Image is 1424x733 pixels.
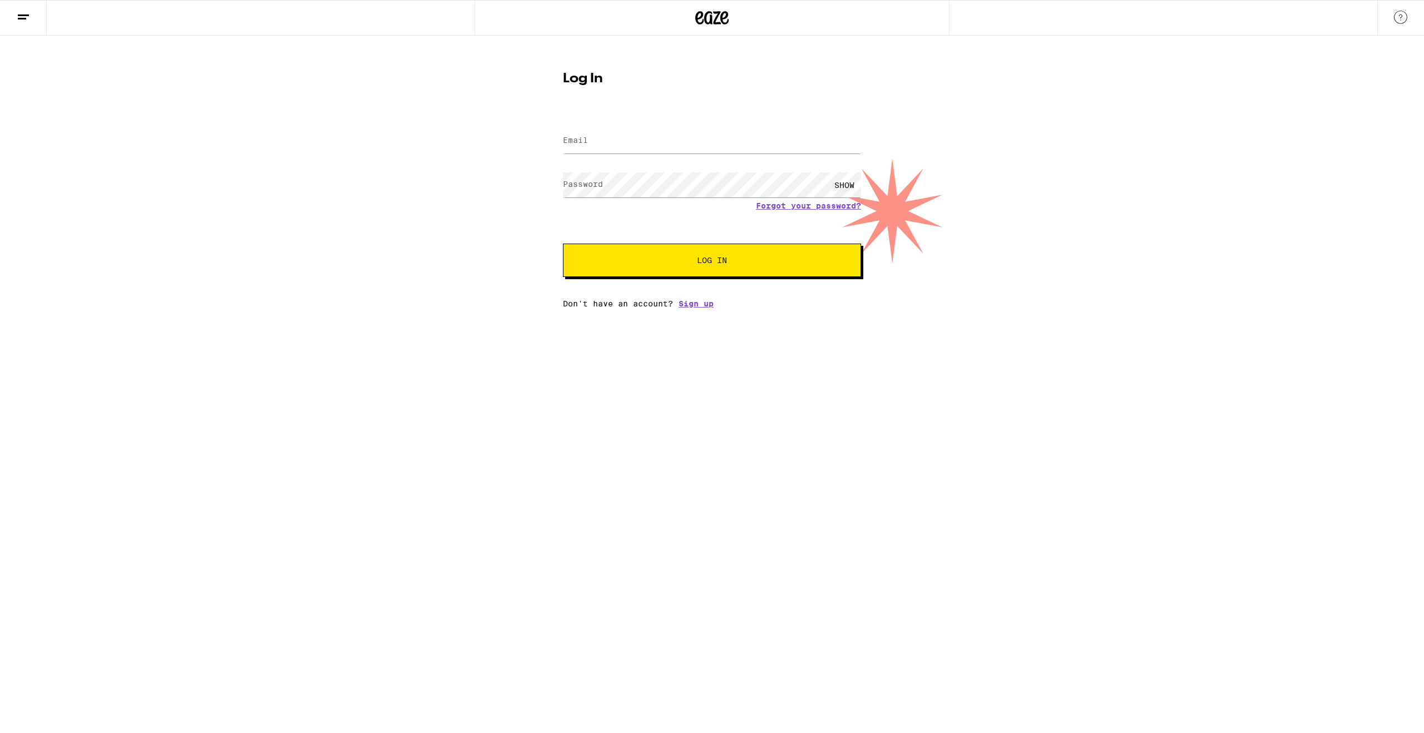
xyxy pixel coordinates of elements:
[563,72,861,86] h1: Log In
[679,299,714,308] a: Sign up
[563,180,603,189] label: Password
[697,256,727,264] span: Log In
[828,172,861,197] div: SHOW
[563,244,861,277] button: Log In
[756,201,861,210] a: Forgot your password?
[563,299,861,308] div: Don't have an account?
[563,128,861,153] input: Email
[563,136,588,145] label: Email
